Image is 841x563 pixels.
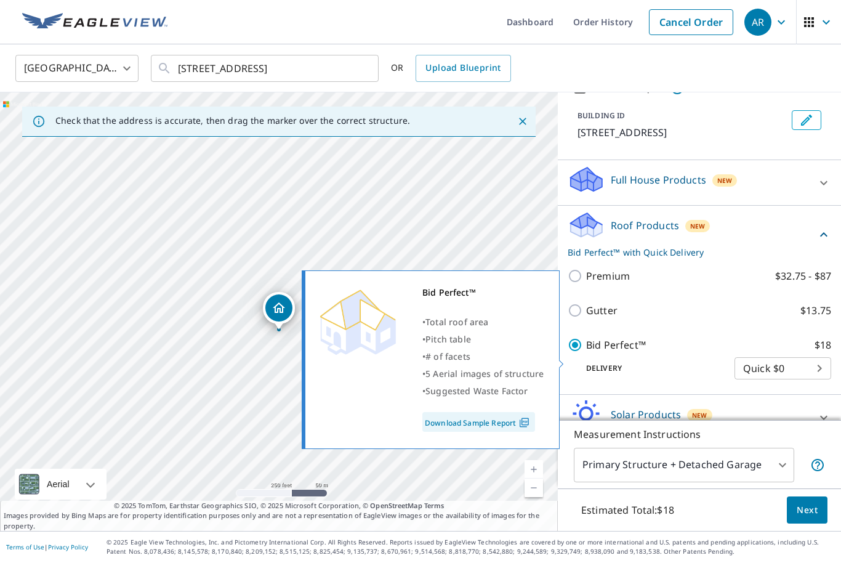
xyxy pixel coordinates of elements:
[425,317,488,328] span: Total roof area
[586,338,646,353] p: Bid Perfect™
[611,219,679,233] p: Roof Products
[43,469,73,500] div: Aerial
[416,55,510,83] a: Upload Blueprint
[571,497,684,524] p: Estimated Total: $18
[649,10,733,36] a: Cancel Order
[15,469,107,500] div: Aerial
[263,293,295,331] div: Dropped pin, building 1, Residential property, 1148 ISLINGTON AVE TORONTO ON M8Z4S5
[422,285,544,302] div: Bid Perfect™
[717,176,732,186] span: New
[425,351,470,363] span: # of facets
[48,543,88,552] a: Privacy Policy
[568,363,734,375] p: Delivery
[690,222,705,232] span: New
[422,349,544,366] div: •
[775,269,831,284] p: $32.75 - $87
[22,14,167,32] img: EV Logo
[744,9,771,36] div: AR
[516,418,533,429] img: Pdf Icon
[6,544,88,551] p: |
[800,304,831,318] p: $13.75
[422,413,535,432] a: Download Sample Report
[515,114,531,130] button: Close
[586,269,630,284] p: Premium
[425,334,471,346] span: Pitch table
[568,400,831,435] div: Solar ProductsNew
[577,111,625,121] p: BUILDING ID
[15,52,139,86] div: [GEOGRAPHIC_DATA]
[114,501,445,512] span: © 2025 TomTom, Earthstar Geographics SIO, © 2025 Microsoft Corporation, ©
[815,338,831,353] p: $18
[734,352,831,386] div: Quick $0
[425,61,501,76] span: Upload Blueprint
[425,368,544,380] span: 5 Aerial images of structure
[422,383,544,400] div: •
[797,503,818,519] span: Next
[6,543,44,552] a: Terms of Use
[55,116,410,127] p: Check that the address is accurate, then drag the marker over the correct structure.
[586,304,618,318] p: Gutter
[692,411,707,421] span: New
[391,55,511,83] div: OR
[370,501,422,511] a: OpenStreetMap
[577,126,787,140] p: [STREET_ADDRESS]
[424,501,445,511] a: Terms
[574,448,794,483] div: Primary Structure + Detached Garage
[574,427,825,442] p: Measurement Instructions
[568,166,831,201] div: Full House ProductsNew
[422,366,544,383] div: •
[525,479,543,498] a: Current Level 17, Zoom Out
[792,111,821,131] button: Edit building 1
[611,173,706,188] p: Full House Products
[525,461,543,479] a: Current Level 17, Zoom In
[611,408,681,423] p: Solar Products
[107,538,835,557] p: © 2025 Eagle View Technologies, Inc. and Pictometry International Corp. All Rights Reserved. Repo...
[422,314,544,331] div: •
[425,386,528,397] span: Suggested Waste Factor
[568,211,831,259] div: Roof ProductsNewBid Perfect™ with Quick Delivery
[568,246,816,259] p: Bid Perfect™ with Quick Delivery
[787,497,827,525] button: Next
[422,331,544,349] div: •
[178,52,353,86] input: Search by address or latitude-longitude
[810,458,825,473] span: Your report will include the primary structure and a detached garage if one exists.
[315,285,401,358] img: Premium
